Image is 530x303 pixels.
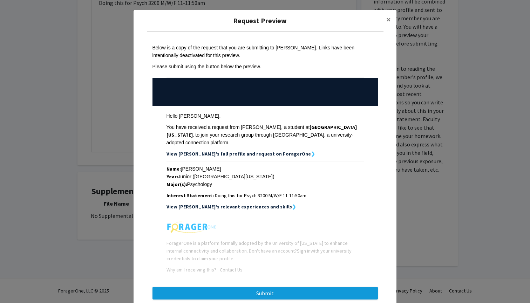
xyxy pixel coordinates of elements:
iframe: Chat [5,271,30,298]
u: Why am I receiving this? [167,267,216,273]
div: Hello [PERSON_NAME], [167,112,364,120]
strong: View [PERSON_NAME]'s full profile and request on ForagerOne [167,151,311,157]
button: Close [381,10,396,29]
span: × [386,14,391,25]
span: Doing this for Psych 3200 M/W/F 11-11:50am [215,192,306,199]
a: Sign in [297,248,311,254]
div: Psychology [167,180,364,188]
a: Opens in a new tab [216,267,243,273]
div: Below is a copy of the request that you are submitting to [PERSON_NAME]. Links have been intentio... [152,44,378,59]
div: You have received a request from [PERSON_NAME], a student at , to join your research group throug... [167,123,364,146]
button: Submit [152,287,378,299]
h5: Request Preview [139,15,381,26]
strong: Interest Statement: [167,192,214,199]
strong: Name: [167,166,181,172]
div: Please submit using the button below the preview. [152,63,378,70]
a: Opens in a new tab [167,267,216,273]
strong: Major(s): [167,181,187,187]
u: Contact Us [220,267,243,273]
strong: ❯ [292,204,296,210]
div: [PERSON_NAME] [167,165,364,173]
strong: Year: [167,173,178,180]
strong: ❯ [311,151,315,157]
div: Junior ([GEOGRAPHIC_DATA][US_STATE]) [167,173,364,180]
strong: View [PERSON_NAME]'s relevant experiences and skills [167,204,292,210]
span: ForagerOne is a platform formally adopted by the University of [US_STATE] to enhance internal con... [167,240,352,262]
